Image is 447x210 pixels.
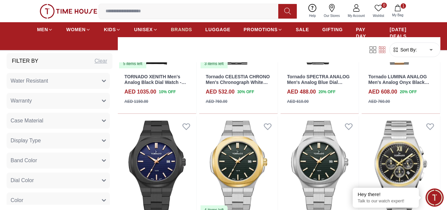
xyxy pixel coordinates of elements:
[389,13,406,18] span: My Bag
[287,74,350,91] a: Tornado SPECTRA ANALOG Men's Analog Blue Dial Watch - T23001-SBSL
[358,198,414,204] p: Talk to our watch expert!
[425,188,444,207] div: Chat Widget
[388,3,407,19] button: 1My Bag
[134,26,153,33] span: UNISEX
[390,26,410,39] span: [DATE] DEALS
[345,13,368,18] span: My Account
[11,117,43,125] span: Case Material
[322,24,343,35] a: GIFTING
[104,26,116,33] span: KIDS
[368,88,397,96] h4: AED 608.00
[356,24,377,49] a: PAY DAY SALE
[7,173,110,188] button: Dial Color
[171,24,192,35] a: BRANDS
[305,3,320,20] a: Help
[7,192,110,208] button: Color
[392,46,417,53] button: Sort By:
[321,13,342,18] span: Our Stores
[244,26,278,33] span: PROMOTIONS
[124,74,186,91] a: TORNADO XENITH Men's Analog Black Dial Watch - T25301-BLBB
[66,26,86,33] span: WOMEN
[370,13,387,18] span: Wishlist
[400,89,417,95] span: 20 % OFF
[319,89,335,95] span: 20 % OFF
[7,113,110,129] button: Case Material
[159,89,176,95] span: 10 % OFF
[381,3,387,8] span: 0
[369,3,388,20] a: 0Wishlist
[205,24,231,35] a: LUGGAGE
[37,26,48,33] span: MEN
[206,74,270,91] a: Tornado CELESTIA CHRONO Men's Chronograph White Dial Watch - T3149B-YBSW
[11,157,37,165] span: Band Color
[7,93,110,109] button: Warranty
[368,74,429,91] a: Tornado LUMINA ANALOG Men's Analog Onyx Black Dial Watch - T22001-KBKB
[7,133,110,149] button: Display Type
[206,99,227,105] div: AED 760.00
[399,46,417,53] span: Sort By:
[119,59,146,68] div: 5 items left
[356,26,377,46] span: PAY DAY SALE
[320,3,344,20] a: Our Stores
[296,26,309,33] span: SALE
[40,4,97,19] img: ...
[206,88,235,96] h4: AED 532.00
[11,196,23,204] span: Color
[205,26,231,33] span: LUGGAGE
[287,88,316,96] h4: AED 488.00
[296,24,309,35] a: SALE
[368,99,390,105] div: AED 760.00
[11,77,48,85] span: Water Resistant
[66,24,91,35] a: WOMEN
[11,97,32,105] span: Warranty
[201,59,228,68] div: 3 items left
[401,3,406,9] span: 1
[390,24,410,42] a: [DATE] DEALS
[37,24,53,35] a: MEN
[95,57,107,65] div: Clear
[244,24,283,35] a: PROMOTIONS
[134,24,157,35] a: UNISEX
[358,191,414,198] div: Hey there!
[7,73,110,89] button: Water Resistant
[11,176,34,184] span: Dial Color
[237,89,254,95] span: 30 % OFF
[171,26,192,33] span: BRANDS
[104,24,121,35] a: KIDS
[124,88,156,96] h4: AED 1035.00
[287,99,309,105] div: AED 610.00
[7,153,110,169] button: Band Color
[306,13,319,18] span: Help
[11,137,41,145] span: Display Type
[12,57,38,65] h3: Filter By
[124,99,148,105] div: AED 1150.00
[322,26,343,33] span: GIFTING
